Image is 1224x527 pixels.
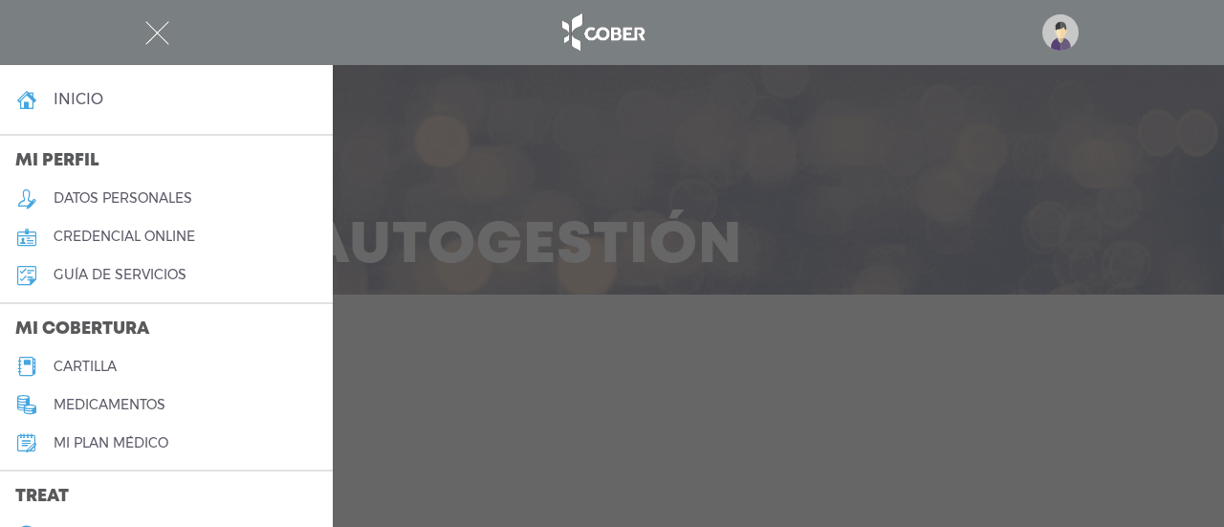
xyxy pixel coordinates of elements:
img: Cober_menu-close-white.svg [145,21,169,45]
h5: Mi plan médico [54,435,168,451]
iframe: chat widget [1144,235,1205,293]
h5: medicamentos [54,397,165,413]
img: profile-placeholder.svg [1042,14,1079,51]
img: logo_cober_home-white.png [552,10,652,55]
h5: guía de servicios [54,267,186,283]
h4: inicio [54,90,103,108]
h5: credencial online [54,229,195,245]
h5: datos personales [54,190,192,207]
h5: cartilla [54,359,117,375]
